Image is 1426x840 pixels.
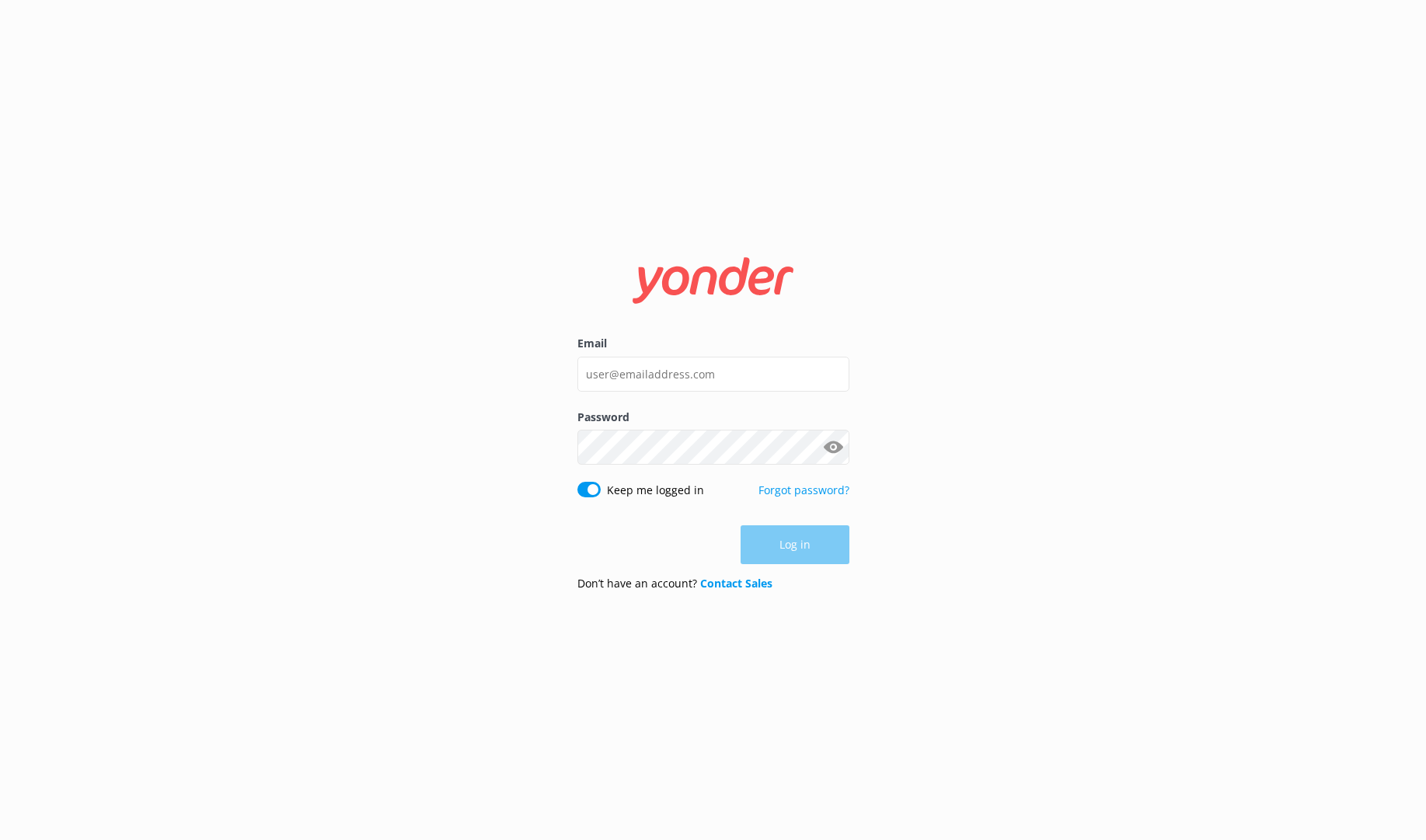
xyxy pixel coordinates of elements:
[818,432,849,463] button: Show password
[577,335,849,352] label: Email
[607,482,704,499] label: Keep me logged in
[577,409,849,426] label: Password
[700,576,772,591] a: Contact Sales
[577,575,772,592] p: Don’t have an account?
[758,483,849,497] a: Forgot password?
[577,357,849,392] input: user@emailaddress.com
